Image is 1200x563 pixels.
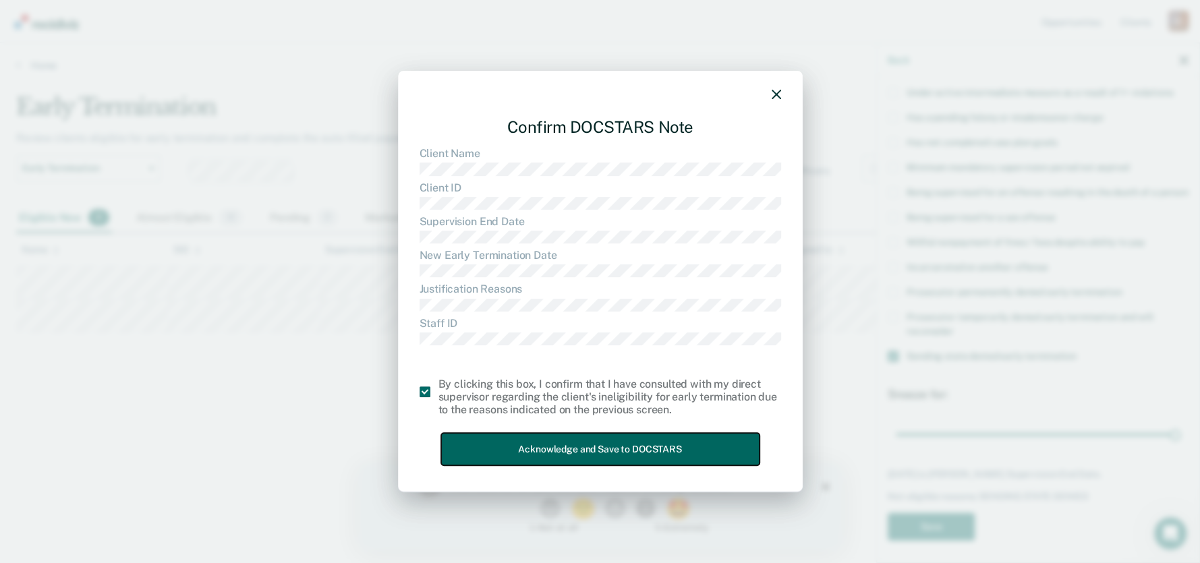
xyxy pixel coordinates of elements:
button: 4 [277,36,300,57]
div: How satisfied are you with your experience using Recidiviz? [92,18,403,30]
dt: Client ID [420,181,781,194]
dt: New Early Termination Date [420,249,781,262]
div: Close survey [463,20,471,28]
button: 5 [307,36,335,57]
img: Profile image for Kim [59,13,81,35]
div: Confirm DOCSTARS Note [420,107,781,148]
button: 1 [181,36,204,57]
dt: Supervision End Date [420,215,781,228]
button: Acknowledge and Save to DOCSTARS [441,433,760,466]
dt: Justification Reasons [420,283,781,296]
div: By clicking this box, I confirm that I have consulted with my direct supervisor regarding the cli... [438,378,781,417]
div: 5 - Extremely [296,61,424,69]
button: 2 [211,36,239,57]
button: 3 [246,36,269,57]
div: 1 - Not at all [92,61,219,69]
dt: Staff ID [420,317,781,330]
dt: Client Name [420,147,781,160]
